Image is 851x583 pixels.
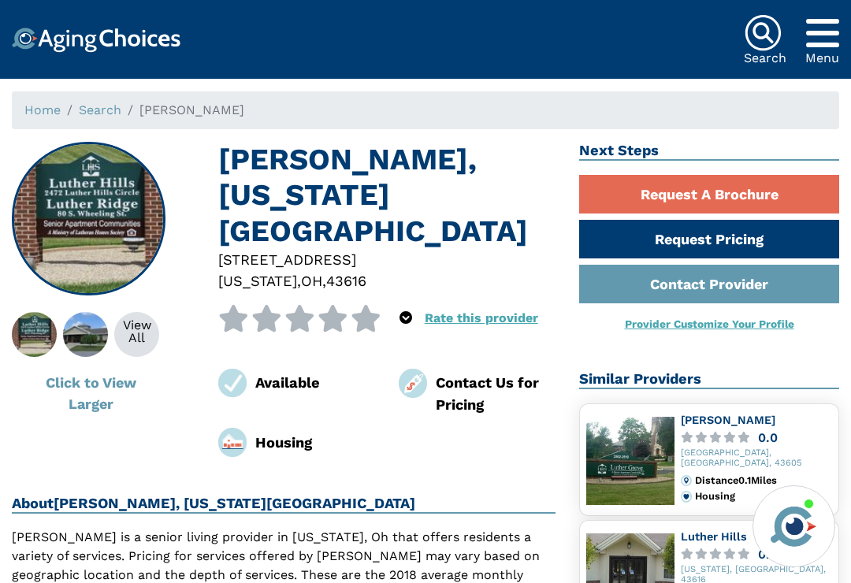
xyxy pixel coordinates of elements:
[12,495,556,514] h2: About [PERSON_NAME], [US_STATE][GEOGRAPHIC_DATA]
[218,249,556,270] div: [STREET_ADDRESS]
[758,432,778,444] div: 0.0
[681,491,692,502] img: primary.svg
[425,310,538,325] a: Rate this provider
[695,475,832,486] div: Distance 0.1 Miles
[46,312,125,357] img: About Luther Ridge, Oregon OH
[114,319,159,344] div: View All
[579,175,839,214] a: Request A Brochure
[579,370,839,389] h2: Similar Providers
[13,143,165,295] img: Luther Ridge, Oregon OH
[579,265,839,303] a: Contact Provider
[625,317,794,330] a: Provider Customize Your Profile
[681,548,832,560] a: 0.0
[744,14,782,52] img: search-icon.svg
[255,432,375,453] div: Housing
[681,475,692,486] img: distance.svg
[767,499,820,553] img: avatar
[681,530,747,543] a: Luther Hills
[436,372,556,415] div: Contact Us for Pricing
[681,432,832,444] a: 0.0
[744,52,786,65] div: Search
[218,273,297,289] span: [US_STATE]
[255,372,375,393] div: Available
[218,142,556,249] h1: [PERSON_NAME], [US_STATE][GEOGRAPHIC_DATA]
[12,28,180,53] img: Choice!
[12,91,839,129] nav: breadcrumb
[326,270,366,291] div: 43616
[12,363,169,423] button: Click to View Larger
[79,102,121,117] a: Search
[579,220,839,258] a: Request Pricing
[322,273,326,289] span: ,
[805,52,839,65] div: Menu
[681,414,775,426] a: [PERSON_NAME]
[758,548,778,560] div: 0.0
[579,142,839,161] h2: Next Steps
[297,273,301,289] span: ,
[805,14,839,52] div: Popover trigger
[695,491,832,502] div: Housing
[301,273,322,289] span: OH
[681,448,832,469] div: [GEOGRAPHIC_DATA], [GEOGRAPHIC_DATA], 43605
[139,102,244,117] span: [PERSON_NAME]
[24,102,61,117] a: Home
[399,305,412,332] div: Popover trigger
